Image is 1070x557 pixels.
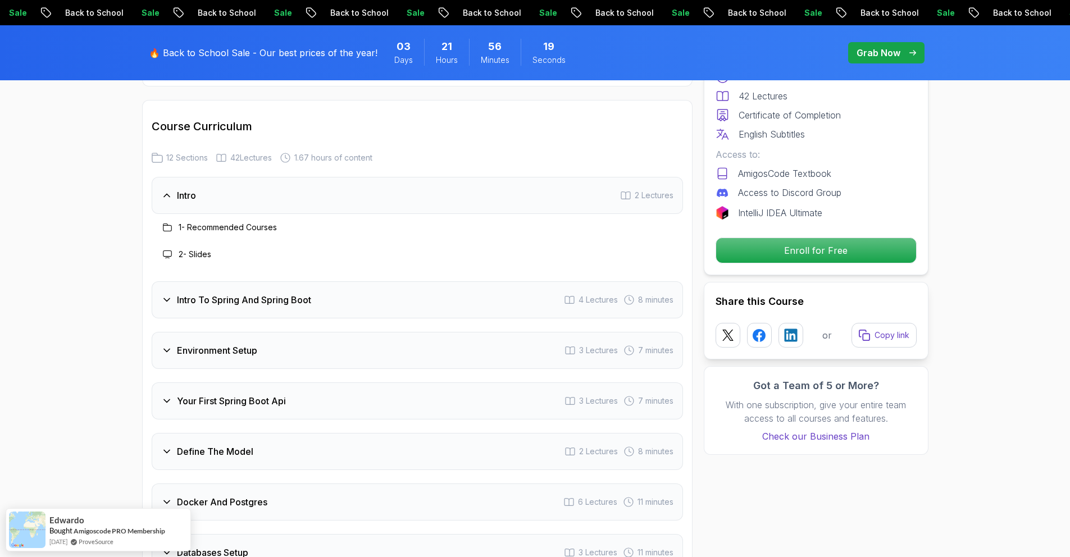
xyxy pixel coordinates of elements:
[398,7,434,19] p: Sale
[179,222,277,233] h3: 1 - Recommended Courses
[663,7,699,19] p: Sale
[56,7,133,19] p: Back to School
[928,7,964,19] p: Sale
[394,54,413,66] span: Days
[984,7,1060,19] p: Back to School
[738,167,831,180] p: AmigosCode Textbook
[795,7,831,19] p: Sale
[441,39,452,54] span: 21 Hours
[875,330,909,341] p: Copy link
[189,7,265,19] p: Back to School
[133,7,169,19] p: Sale
[739,127,805,141] p: English Subtitles
[488,39,502,54] span: 56 Minutes
[716,238,916,263] p: Enroll for Free
[586,7,663,19] p: Back to School
[716,294,917,309] h2: Share this Course
[579,446,618,457] span: 2 Lectures
[738,206,822,220] p: IntelliJ IDEA Ultimate
[152,483,683,521] button: Docker And Postgres6 Lectures 11 minutes
[177,394,286,408] h3: Your First Spring Boot Api
[152,118,683,134] h2: Course Curriculum
[152,433,683,470] button: Define The Model2 Lectures 8 minutes
[635,190,673,201] span: 2 Lectures
[265,7,301,19] p: Sale
[579,294,618,305] span: 4 Lectures
[638,446,673,457] span: 8 minutes
[852,7,928,19] p: Back to School
[719,7,795,19] p: Back to School
[74,527,165,535] a: Amigoscode PRO Membership
[166,152,208,163] span: 12 Sections
[578,496,617,508] span: 6 Lectures
[481,54,509,66] span: Minutes
[79,537,113,546] a: ProveSource
[230,152,272,163] span: 42 Lectures
[822,328,832,342] p: or
[49,515,84,525] span: Edwardo
[579,395,618,407] span: 3 Lectures
[852,323,917,348] button: Copy link
[638,345,673,356] span: 7 minutes
[179,249,211,260] h3: 2 - Slides
[857,46,900,60] p: Grab Now
[436,54,458,66] span: Hours
[152,281,683,318] button: Intro To Spring And Spring Boot4 Lectures 8 minutes
[177,293,311,307] h3: Intro To Spring And Spring Boot
[177,344,257,357] h3: Environment Setup
[177,495,267,509] h3: Docker And Postgres
[152,382,683,419] button: Your First Spring Boot Api3 Lectures 7 minutes
[152,177,683,214] button: Intro2 Lectures
[716,206,729,220] img: jetbrains logo
[579,345,618,356] span: 3 Lectures
[638,395,673,407] span: 7 minutes
[49,537,67,546] span: [DATE]
[149,46,377,60] p: 🔥 Back to School Sale - Our best prices of the year!
[9,512,45,548] img: provesource social proof notification image
[397,39,411,54] span: 3 Days
[532,54,566,66] span: Seconds
[716,148,917,161] p: Access to:
[543,39,554,54] span: 19 Seconds
[739,108,841,122] p: Certificate of Completion
[454,7,530,19] p: Back to School
[716,398,917,425] p: With one subscription, give your entire team access to all courses and features.
[716,378,917,394] h3: Got a Team of 5 or More?
[530,7,566,19] p: Sale
[638,294,673,305] span: 8 minutes
[738,186,841,199] p: Access to Discord Group
[152,332,683,369] button: Environment Setup3 Lectures 7 minutes
[321,7,398,19] p: Back to School
[177,189,196,202] h3: Intro
[638,496,673,508] span: 11 minutes
[177,445,253,458] h3: Define The Model
[739,89,787,103] p: 42 Lectures
[716,238,917,263] button: Enroll for Free
[49,526,72,535] span: Bought
[294,152,372,163] span: 1.67 hours of content
[716,430,917,443] a: Check our Business Plan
